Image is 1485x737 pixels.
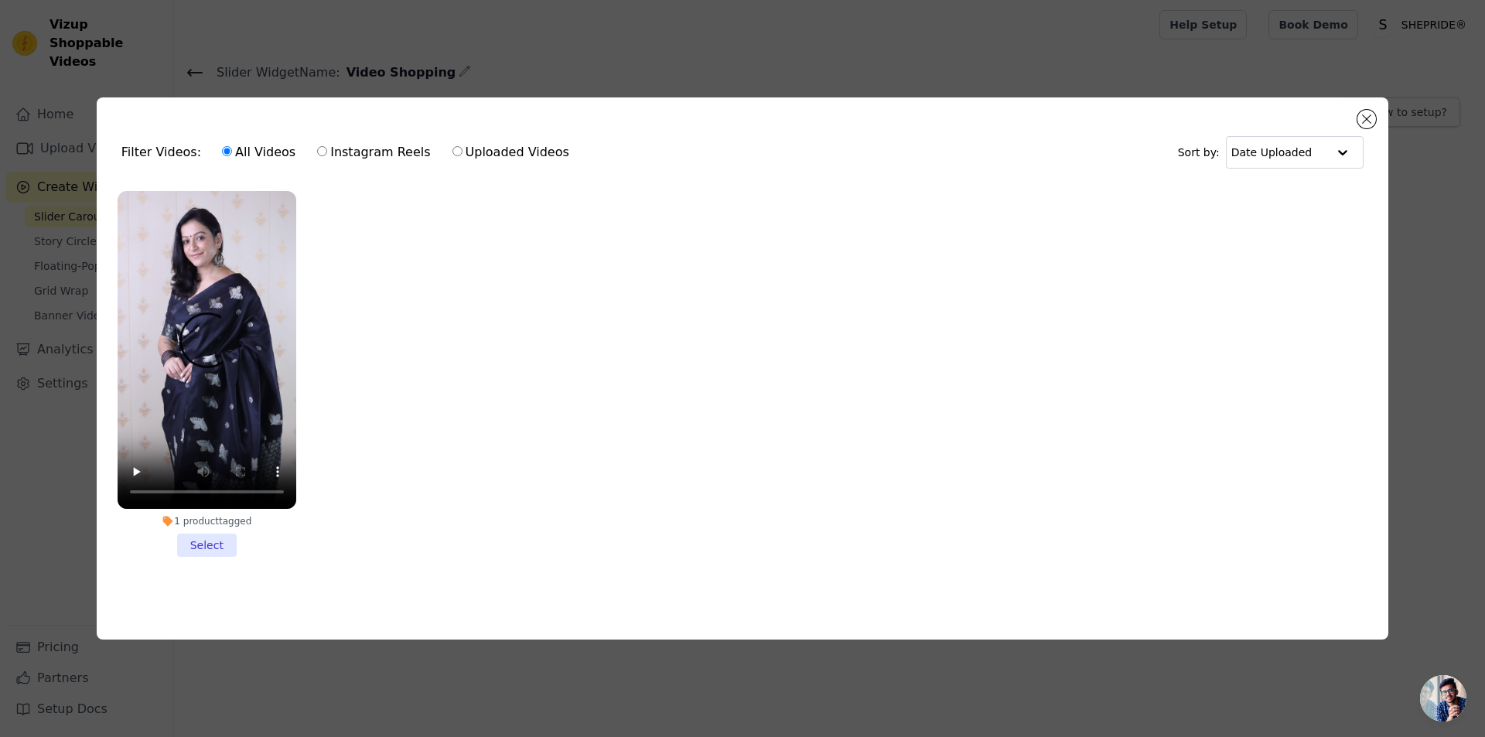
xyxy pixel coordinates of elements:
label: Instagram Reels [316,142,431,162]
button: Close modal [1357,110,1376,128]
div: Sort by: [1178,136,1364,169]
div: 1 product tagged [118,515,296,527]
label: All Videos [221,142,296,162]
label: Uploaded Videos [452,142,570,162]
div: Filter Videos: [121,135,578,170]
div: Open chat [1420,675,1466,722]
